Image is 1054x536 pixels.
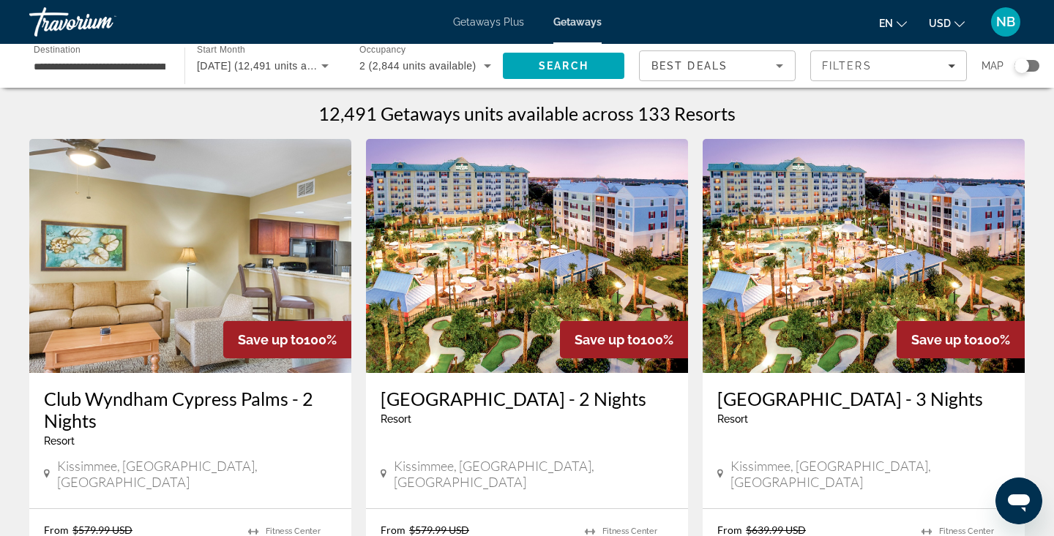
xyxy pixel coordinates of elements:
[359,60,476,72] span: 2 (2,844 units available)
[223,321,351,358] div: 100%
[197,60,348,72] span: [DATE] (12,491 units available)
[57,458,337,490] span: Kissimmee, [GEOGRAPHIC_DATA], [GEOGRAPHIC_DATA]
[238,332,304,347] span: Save up to
[318,102,736,124] h1: 12,491 Getaways units available across 133 Resorts
[44,524,69,536] span: From
[717,524,742,536] span: From
[44,435,75,447] span: Resort
[879,12,907,34] button: Change language
[503,53,624,79] button: Search
[381,413,411,425] span: Resort
[34,45,81,54] span: Destination
[453,16,524,28] a: Getaways Plus
[651,57,783,75] mat-select: Sort by
[703,139,1025,373] img: Calypso Cay Resort - 3 Nights
[717,413,748,425] span: Resort
[266,526,321,536] span: Fitness Center
[810,50,967,81] button: Filters
[34,58,165,75] input: Select destination
[982,56,1003,76] span: Map
[394,458,673,490] span: Kissimmee, [GEOGRAPHIC_DATA], [GEOGRAPHIC_DATA]
[939,526,994,536] span: Fitness Center
[560,321,688,358] div: 100%
[730,458,1010,490] span: Kissimmee, [GEOGRAPHIC_DATA], [GEOGRAPHIC_DATA]
[44,388,337,431] a: Club Wyndham Cypress Palms - 2 Nights
[929,18,951,29] span: USD
[897,321,1025,358] div: 100%
[822,60,872,72] span: Filters
[381,388,673,409] a: [GEOGRAPHIC_DATA] - 2 Nights
[366,139,688,373] img: Calypso Cay Resort - 2 Nights
[911,332,977,347] span: Save up to
[602,526,657,536] span: Fitness Center
[539,60,588,72] span: Search
[197,45,245,55] span: Start Month
[651,60,728,72] span: Best Deals
[995,478,1042,524] iframe: Button to launch messaging window
[29,139,351,373] img: Club Wyndham Cypress Palms - 2 Nights
[987,7,1025,37] button: User Menu
[929,12,965,34] button: Change currency
[879,18,893,29] span: en
[746,524,806,536] span: $639.99 USD
[996,15,1015,29] span: NB
[72,524,132,536] span: $579.99 USD
[575,332,640,347] span: Save up to
[29,3,176,41] a: Travorium
[409,524,469,536] span: $579.99 USD
[553,16,602,28] a: Getaways
[381,524,405,536] span: From
[717,388,1010,409] a: [GEOGRAPHIC_DATA] - 3 Nights
[359,45,405,55] span: Occupancy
